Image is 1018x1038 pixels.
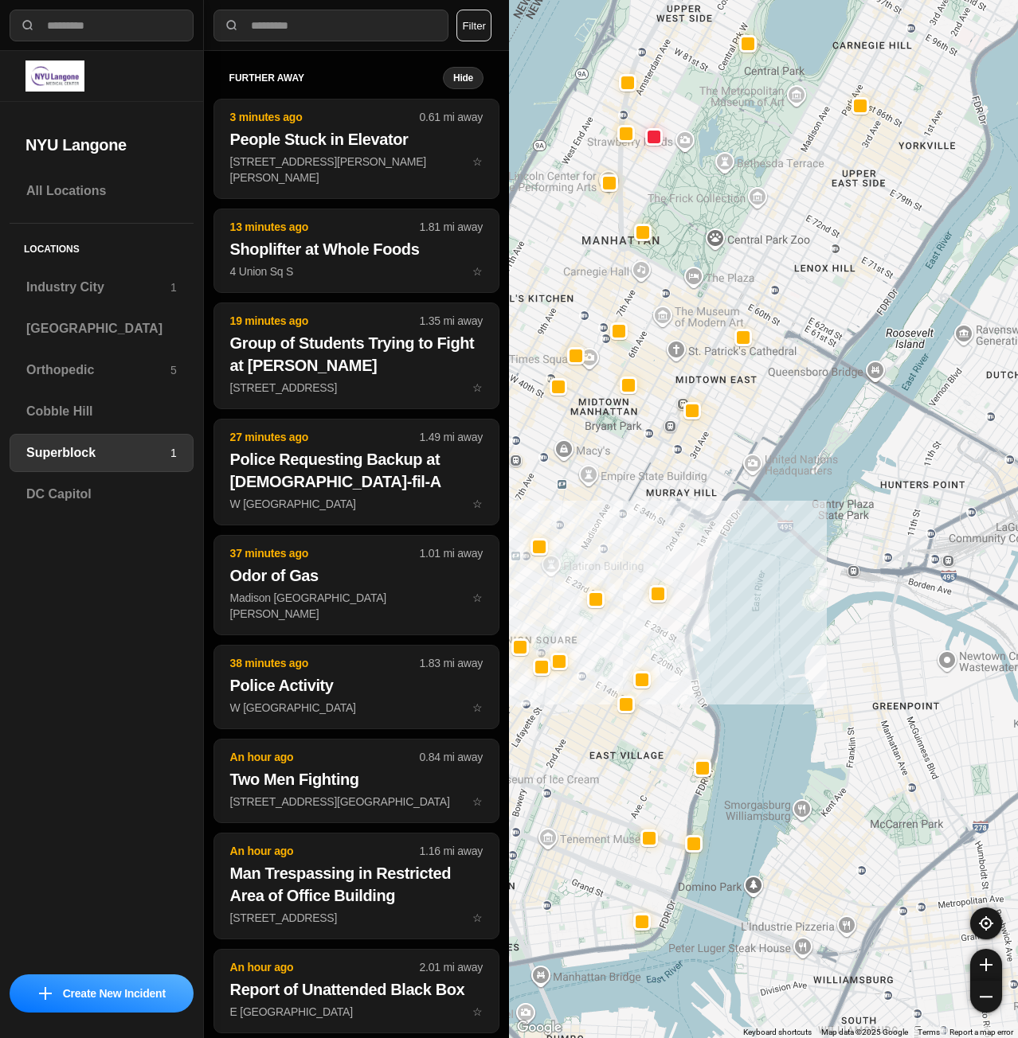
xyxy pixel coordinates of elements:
img: icon [39,987,52,1000]
a: 27 minutes ago1.49 mi awayPolice Requesting Backup at [DEMOGRAPHIC_DATA]-fil-AW [GEOGRAPHIC_DATA]... [213,497,499,510]
img: recenter [979,916,993,931]
button: 27 minutes ago1.49 mi awayPolice Requesting Backup at [DEMOGRAPHIC_DATA]-fil-AW [GEOGRAPHIC_DATA]... [213,419,499,525]
button: 3 minutes ago0.61 mi awayPeople Stuck in Elevator[STREET_ADDRESS][PERSON_NAME][PERSON_NAME]star [213,99,499,199]
p: 4 Union Sq S [230,263,483,279]
span: star [472,381,483,394]
h3: Orthopedic [26,361,170,380]
p: 37 minutes ago [230,545,420,561]
span: star [472,1005,483,1018]
p: [STREET_ADDRESS][GEOGRAPHIC_DATA] [230,794,483,810]
a: Cobble Hill [10,392,194,431]
h2: Police Activity [230,674,483,697]
a: Orthopedic5 [10,351,194,389]
h3: All Locations [26,181,177,201]
p: 19 minutes ago [230,313,420,329]
span: star [472,155,483,168]
p: 1 [170,445,177,461]
p: [STREET_ADDRESS][PERSON_NAME][PERSON_NAME] [230,154,483,185]
a: An hour ago1.16 mi awayMan Trespassing in Restricted Area of Office Building[STREET_ADDRESS]star [213,911,499,924]
small: Hide [453,72,473,84]
h2: Report of Unattended Black Box [230,978,483,1001]
p: Create New Incident [63,985,166,1001]
h5: further away [229,72,443,84]
a: An hour ago2.01 mi awayReport of Unattended Black BoxE [GEOGRAPHIC_DATA]star [213,1005,499,1018]
p: [STREET_ADDRESS] [230,910,483,926]
a: 13 minutes ago1.81 mi awayShoplifter at Whole Foods4 Union Sq Sstar [213,264,499,278]
a: Report a map error [949,1028,1013,1036]
h2: Odor of Gas [230,564,483,587]
img: search [224,18,240,33]
a: 19 minutes ago1.35 mi awayGroup of Students Trying to Fight at [PERSON_NAME][STREET_ADDRESS]star [213,380,499,394]
h3: [GEOGRAPHIC_DATA] [26,319,177,338]
p: An hour ago [230,749,420,765]
button: 38 minutes ago1.83 mi awayPolice ActivityW [GEOGRAPHIC_DATA]star [213,645,499,729]
p: 1 [170,279,177,295]
h3: Industry City [26,278,170,297]
img: logo [25,60,84,92]
h3: Cobble Hill [26,402,177,421]
p: 1.01 mi away [420,545,483,561]
h2: Shoplifter at Whole Foods [230,238,483,260]
img: Google [513,1017,566,1038]
p: 13 minutes ago [230,219,420,235]
button: Keyboard shortcuts [743,1027,812,1038]
span: Map data ©2025 Google [821,1028,908,1036]
h2: Group of Students Trying to Fight at [PERSON_NAME] [230,332,483,377]
button: 37 minutes ago1.01 mi awayOdor of GasMadison [GEOGRAPHIC_DATA][PERSON_NAME]star [213,535,499,635]
a: Terms (opens in new tab) [918,1028,940,1036]
p: 1.16 mi away [420,843,483,859]
img: zoom-in [980,958,993,971]
p: 27 minutes ago [230,429,420,445]
span: star [472,701,483,714]
a: [GEOGRAPHIC_DATA] [10,310,194,348]
a: DC Capitol [10,475,194,513]
p: [STREET_ADDRESS] [230,380,483,396]
span: star [472,498,483,510]
h5: Locations [10,224,194,268]
p: 1.35 mi away [420,313,483,329]
img: zoom-out [980,990,993,1003]
button: An hour ago0.84 mi awayTwo Men Fighting[STREET_ADDRESS][GEOGRAPHIC_DATA]star [213,739,499,823]
h2: Police Requesting Backup at [DEMOGRAPHIC_DATA]-fil-A [230,448,483,493]
button: Hide [443,67,484,89]
a: All Locations [10,172,194,210]
p: Madison [GEOGRAPHIC_DATA][PERSON_NAME] [230,590,483,622]
p: E [GEOGRAPHIC_DATA] [230,1004,483,1020]
h2: NYU Langone [25,134,178,156]
p: 1.83 mi away [420,655,483,671]
h2: Two Men Fighting [230,768,483,790]
span: star [472,911,483,924]
p: 38 minutes ago [230,655,420,671]
button: 19 minutes ago1.35 mi awayGroup of Students Trying to Fight at [PERSON_NAME][STREET_ADDRESS]star [213,302,499,409]
span: star [472,265,483,278]
button: 13 minutes ago1.81 mi awayShoplifter at Whole Foods4 Union Sq Sstar [213,209,499,293]
a: Industry City1 [10,268,194,306]
p: 5 [170,362,177,378]
h2: Man Trespassing in Restricted Area of Office Building [230,862,483,907]
p: 1.81 mi away [420,219,483,235]
p: An hour ago [230,843,420,859]
img: search [20,18,36,33]
a: 37 minutes ago1.01 mi awayOdor of GasMadison [GEOGRAPHIC_DATA][PERSON_NAME]star [213,591,499,604]
button: recenter [970,907,1002,939]
p: 0.61 mi away [420,109,483,125]
button: zoom-in [970,949,1002,981]
a: 38 minutes ago1.83 mi awayPolice ActivityW [GEOGRAPHIC_DATA]star [213,700,499,714]
p: 0.84 mi away [420,749,483,765]
p: 1.49 mi away [420,429,483,445]
p: W [GEOGRAPHIC_DATA] [230,496,483,512]
a: An hour ago0.84 mi awayTwo Men Fighting[STREET_ADDRESS][GEOGRAPHIC_DATA]star [213,794,499,808]
a: 3 minutes ago0.61 mi awayPeople Stuck in Elevator[STREET_ADDRESS][PERSON_NAME][PERSON_NAME]star [213,154,499,168]
button: An hour ago2.01 mi awayReport of Unattended Black BoxE [GEOGRAPHIC_DATA]star [213,949,499,1033]
a: iconCreate New Incident [10,974,194,1013]
p: 3 minutes ago [230,109,420,125]
span: star [472,591,483,604]
p: 2.01 mi away [420,959,483,975]
p: W [GEOGRAPHIC_DATA] [230,700,483,716]
a: Superblock1 [10,434,194,472]
a: Open this area in Google Maps (opens a new window) [513,1017,566,1038]
button: Filter [456,10,491,41]
button: zoom-out [970,981,1002,1013]
h3: DC Capitol [26,485,177,504]
button: An hour ago1.16 mi awayMan Trespassing in Restricted Area of Office Building[STREET_ADDRESS]star [213,833,499,939]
